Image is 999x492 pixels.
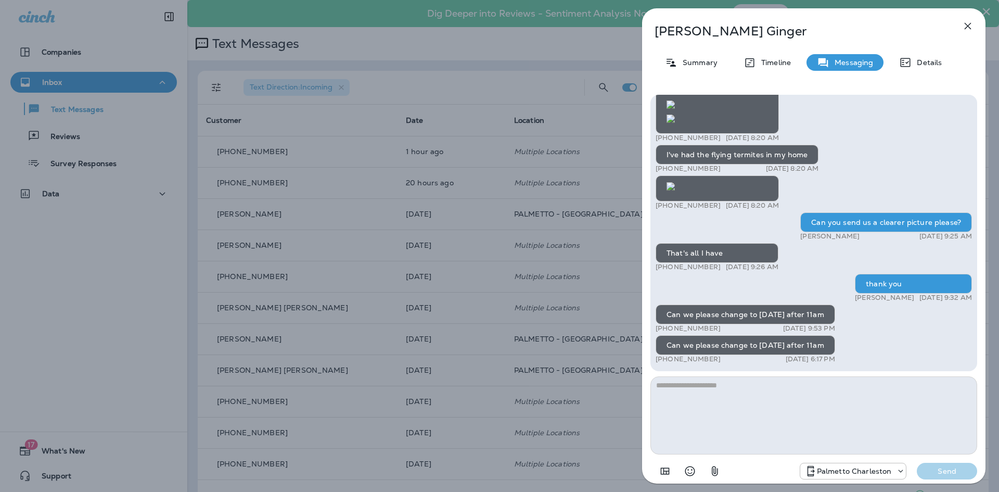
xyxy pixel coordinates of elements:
[912,58,942,67] p: Details
[656,263,721,271] p: [PHONE_NUMBER]
[726,134,779,142] p: [DATE] 8:20 AM
[800,465,906,477] div: +1 (843) 277-8322
[656,145,818,165] div: I've had the flying termites in my home
[786,355,835,363] p: [DATE] 6:17 PM
[655,24,939,39] p: [PERSON_NAME] Ginger
[667,115,675,123] img: twilio-download
[656,201,721,210] p: [PHONE_NUMBER]
[656,335,835,355] div: Can we please change to [DATE] after 11am
[726,201,779,210] p: [DATE] 8:20 AM
[656,165,721,173] p: [PHONE_NUMBER]
[667,100,675,109] img: twilio-download
[800,212,972,232] div: Can you send us a clearer picture please?
[766,165,819,173] p: [DATE] 8:20 AM
[855,294,914,302] p: [PERSON_NAME]
[656,305,835,324] div: Can we please change to [DATE] after 11am
[680,461,700,482] button: Select an emoji
[919,294,972,302] p: [DATE] 9:32 AM
[656,355,721,363] p: [PHONE_NUMBER]
[677,58,718,67] p: Summary
[855,274,972,294] div: thank you
[800,232,860,241] p: [PERSON_NAME]
[656,243,778,263] div: That's all I have
[829,58,873,67] p: Messaging
[655,461,675,482] button: Add in a premade template
[667,182,675,191] img: twilio-download
[919,232,972,241] p: [DATE] 9:25 AM
[783,324,835,333] p: [DATE] 9:53 PM
[756,58,791,67] p: Timeline
[817,467,892,475] p: Palmetto Charleston
[656,324,721,333] p: [PHONE_NUMBER]
[726,263,778,271] p: [DATE] 9:26 AM
[656,134,721,142] p: [PHONE_NUMBER]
